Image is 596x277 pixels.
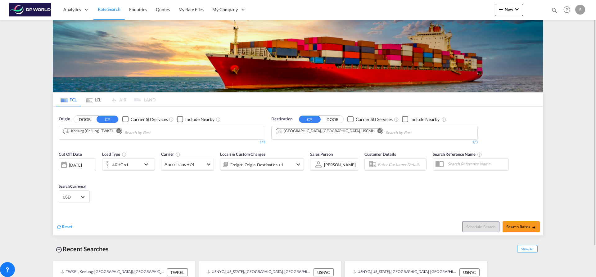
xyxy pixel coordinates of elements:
md-icon: icon-information-outline [122,152,127,157]
md-select: Sales Person: Soraya Valverde [323,160,356,169]
div: Include Nearby [410,116,440,123]
div: S [575,5,585,15]
span: Search Reference Name [433,152,482,157]
md-icon: icon-magnify [551,7,558,14]
span: Destination [271,116,292,122]
md-icon: icon-chevron-down [142,161,153,168]
div: Columbus, OH, USCMH [278,128,375,134]
span: My Rate Files [178,7,204,12]
md-checkbox: Checkbox No Ink [177,116,214,123]
button: CY [299,116,321,123]
input: Chips input. [386,128,445,138]
div: 1/3 [59,140,265,145]
input: Chips input. [124,128,183,138]
img: c08ca190194411f088ed0f3ba295208c.png [9,3,51,17]
div: [DATE] [69,162,82,168]
md-icon: icon-chevron-down [513,6,521,13]
span: Customer Details [364,152,396,157]
button: DOOR [74,116,96,123]
md-checkbox: Checkbox No Ink [402,116,440,123]
div: Recent Searches [53,242,111,256]
md-chips-wrap: Chips container. Use arrow keys to select chips. [62,126,186,138]
div: 40HC x1 [112,160,129,169]
div: Freight Origin Destination Factory Stuffing [230,160,283,169]
md-icon: Unchecked: Ignores neighbouring ports when fetching rates.Checked : Includes neighbouring ports w... [441,117,446,122]
span: New [497,7,521,12]
div: Carrier SD Services [356,116,393,123]
md-icon: Unchecked: Search for CY (Container Yard) services for all selected carriers.Checked : Search for... [394,117,399,122]
span: Rate Search [98,7,120,12]
span: Carrier [161,152,180,157]
md-tab-item: LCL [81,93,106,106]
div: icon-magnify [551,7,558,16]
md-icon: icon-plus 400-fg [497,6,505,13]
span: Analytics [63,7,81,13]
div: Press delete to remove this chip. [65,128,115,134]
div: [DATE] [59,158,96,171]
div: USNYC, New York, NY, United States, North America, Americas [352,268,458,276]
button: icon-plus 400-fgNewicon-chevron-down [495,4,523,16]
span: Search Rates [506,224,536,229]
img: LCL+%26+FCL+BACKGROUND.png [53,20,543,92]
div: 40HC x1icon-chevron-down [102,158,155,171]
div: [PERSON_NAME] [324,162,356,167]
md-icon: icon-backup-restore [55,246,63,253]
md-icon: icon-arrow-right [532,225,536,230]
button: CY [97,116,118,123]
md-icon: icon-refresh [56,224,62,230]
span: Enquiries [129,7,147,12]
md-checkbox: Checkbox No Ink [122,116,168,123]
button: Note: By default Schedule search will only considerorigin ports, destination ports and cut off da... [462,221,499,232]
md-tab-item: FCL [56,93,81,106]
md-checkbox: Checkbox No Ink [347,116,393,123]
span: Cut Off Date [59,152,82,157]
md-icon: Unchecked: Search for CY (Container Yard) services for all selected carriers.Checked : Search for... [169,117,174,122]
span: Anco Trans +74 [165,161,205,168]
span: Load Type [102,152,127,157]
input: Search Reference Name [445,159,508,168]
md-select: Select Currency: $ USDUnited States Dollar [62,192,86,201]
div: TWKEL [167,268,188,276]
button: Remove [373,128,383,135]
button: DOOR [322,116,343,123]
div: USNYC [459,268,480,276]
div: 1/3 [271,140,478,145]
div: Help [562,4,575,16]
div: USNYC [314,268,334,276]
span: USD [63,194,80,200]
md-icon: Your search will be saved by the below given name [477,152,482,157]
span: Show All [517,245,538,253]
div: TWKEL, Keelung (Chilung), Taiwan, Province of China, Greater China & Far East Asia, Asia Pacific [61,268,165,276]
input: Enter Customer Details [378,160,424,169]
md-icon: Unchecked: Ignores neighbouring ports when fetching rates.Checked : Includes neighbouring ports w... [216,117,221,122]
div: Keelung (Chilung), TWKEL [65,128,114,134]
div: OriginDOOR CY Checkbox No InkUnchecked: Search for CY (Container Yard) services for all selected ... [53,107,543,235]
span: Locals & Custom Charges [220,152,265,157]
md-pagination-wrapper: Use the left and right arrow keys to navigate between tabs [56,93,156,106]
div: USNYC, New York, NY, United States, North America, Americas [206,268,312,276]
md-chips-wrap: Chips container. Use arrow keys to select chips. [275,126,447,138]
md-icon: The selected Trucker/Carrierwill be displayed in the rate results If the rates are from another f... [175,152,180,157]
md-icon: icon-chevron-down [295,161,302,168]
md-datepicker: Select [59,171,63,179]
button: Search Ratesicon-arrow-right [503,221,540,232]
span: Quotes [156,7,169,12]
span: Sales Person [310,152,333,157]
span: Search Currency [59,184,86,189]
span: Origin [59,116,70,122]
div: icon-refreshReset [56,224,72,230]
span: Help [562,4,572,15]
span: My Company [212,7,238,13]
div: Press delete to remove this chip. [278,128,376,134]
button: Remove [112,128,122,135]
div: Freight Origin Destination Factory Stuffingicon-chevron-down [220,158,304,171]
div: Carrier SD Services [131,116,168,123]
div: Include Nearby [185,116,214,123]
span: Reset [62,224,72,229]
